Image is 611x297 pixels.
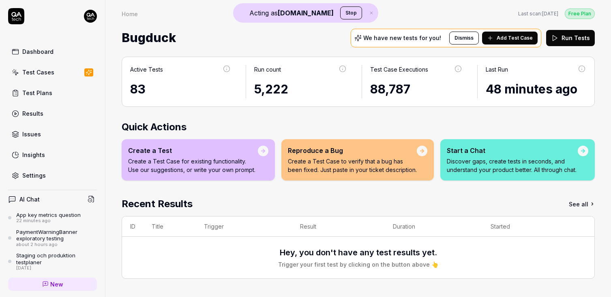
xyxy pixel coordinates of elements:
p: Create a Test Case for existing functionality. Use our suggestions, or write your own prompt. [128,157,258,174]
a: Staging och produktion testplaner[DATE] [8,252,97,271]
div: Staging och produktion testplaner [16,252,97,265]
div: about 2 hours ago [16,242,97,248]
div: Create a Test [128,146,258,155]
a: Test Cases [8,64,97,80]
div: 22 minutes ago [16,218,81,224]
a: Test Plans [8,85,97,101]
a: Results [8,106,97,121]
h2: Recent Results [122,197,193,211]
time: [DATE] [542,11,558,17]
a: Insights [8,147,97,163]
div: Trigger your first test by clicking on the button above 👆 [278,260,438,269]
button: Stop [340,6,362,19]
div: App key metrics question [16,212,81,218]
div: Settings [22,171,46,180]
a: New [8,278,97,291]
div: Insights [22,151,45,159]
button: Run Tests [546,30,595,46]
div: Free Plan [565,8,595,19]
th: Trigger [196,216,292,237]
span: Bugduck [122,27,176,49]
div: Results [22,109,43,118]
button: Last scan:[DATE] [518,10,558,17]
a: Settings [8,168,97,183]
a: Dashboard [8,44,97,59]
a: See all [569,197,595,211]
div: Last Run [486,65,508,74]
div: Test Cases [22,68,54,76]
div: Dashboard [22,47,54,56]
div: 5,222 [254,80,347,98]
div: 83 [130,80,231,98]
div: Issues [22,130,41,138]
div: Test Case Executions [370,65,428,74]
th: Result [292,216,385,237]
div: Run count [254,65,281,74]
a: Issues [8,126,97,142]
div: 88,787 [370,80,463,98]
div: Test Plans [22,89,52,97]
p: We have new tests for you! [363,35,441,41]
th: Started [482,216,578,237]
div: Home [122,10,138,18]
p: Discover gaps, create tests in seconds, and understand your product better. All through chat. [447,157,578,174]
h3: Hey, you don't have any test results yet. [280,246,437,259]
img: 7ccf6c19-61ad-4a6c-8811-018b02a1b829.jpg [84,10,97,23]
h2: Quick Actions [122,120,595,134]
a: App key metrics question22 minutes ago [8,212,97,224]
button: Free Plan [565,8,595,19]
div: Reproduce a Bug [288,146,417,155]
a: PaymentWarningBanner exploratory testingabout 2 hours ago [8,229,97,247]
th: Title [144,216,196,237]
span: Last scan: [518,10,558,17]
div: Start a Chat [447,146,578,155]
time: 48 minutes ago [486,82,577,96]
div: Active Tests [130,65,163,74]
div: PaymentWarningBanner exploratory testing [16,229,97,242]
button: Add Test Case [482,32,538,45]
span: New [50,280,63,289]
h4: AI Chat [19,195,40,204]
div: [DATE] [16,265,97,271]
th: Duration [385,216,482,237]
p: Create a Test Case to verify that a bug has been fixed. Just paste in your ticket description. [288,157,417,174]
span: Add Test Case [497,34,533,42]
button: Dismiss [449,32,479,45]
th: ID [122,216,144,237]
